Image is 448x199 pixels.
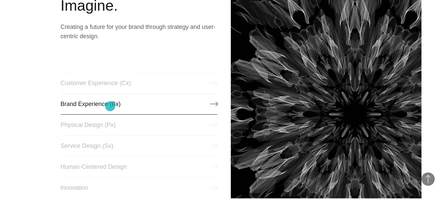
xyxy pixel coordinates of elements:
[61,177,218,198] a: Innovation
[61,93,218,115] a: Brand Experience (Bx)
[421,172,435,186] button: Back to Top
[61,114,218,136] a: Physical Design (Px)
[61,156,218,177] a: Human-Centered Design
[61,135,218,156] a: Service Design (Sx)
[61,72,218,94] a: Customer Experience (Cx)
[61,22,218,41] p: Creating a future for your brand through strategy and user-centric design.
